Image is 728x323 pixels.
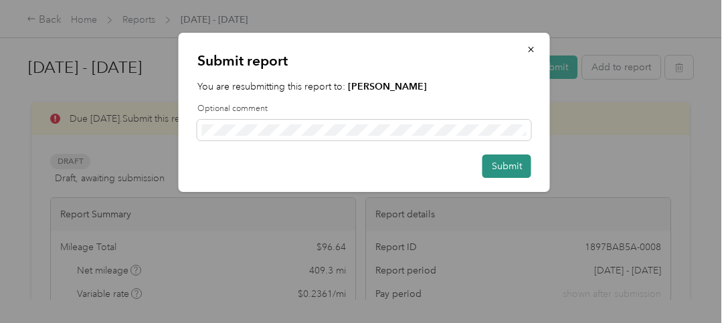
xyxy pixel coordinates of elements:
[197,80,531,94] p: You are resubmitting this report to:
[348,81,427,92] strong: [PERSON_NAME]
[482,154,531,178] button: Submit
[197,51,531,70] p: Submit report
[197,103,531,115] label: Optional comment
[653,248,728,323] iframe: Everlance-gr Chat Button Frame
